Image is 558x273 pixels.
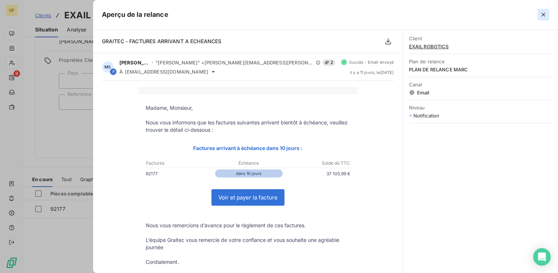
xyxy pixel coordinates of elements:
[146,144,350,152] p: Factures arrivant à échéance dans 10 jours :
[102,38,222,44] span: GRAITEC - FACTURES ARRIVANT A ECHEANCES
[350,70,394,75] span: il y a 11 jours , le [DATE]
[146,170,215,177] p: 92177
[413,113,440,119] span: Notification
[146,222,350,229] p: Nous vous remercions d’avance pour le règlement de ces factures.
[119,60,149,66] span: [PERSON_NAME]
[283,170,350,177] p: 37 105,99 €
[409,67,552,72] span: PLAN DE RELANCE MARC
[102,10,168,20] h5: Aperçu de la relance
[125,69,208,75] span: [EMAIL_ADDRESS][DOMAIN_NAME]
[409,82,552,87] span: Canal
[349,60,394,64] span: Succès - Email envoyé
[146,160,215,167] p: Factures
[215,160,282,167] p: Échéance
[533,248,551,266] div: Open Intercom Messenger
[283,160,350,167] p: Solde dû TTC
[409,59,552,64] span: Plan de relance
[146,236,350,251] p: L’équipe Graitec vous remercie de votre confiance et vous souhaite une agréable journée
[409,44,552,49] span: EXAIL ROBOTICS
[212,190,284,205] a: Voir et payer la facture
[409,90,552,96] span: Email
[409,105,552,111] span: Niveau
[322,59,335,66] span: 2
[102,61,114,73] div: MS
[215,169,283,177] p: dans 10 jours
[119,69,123,75] span: À
[146,119,350,134] p: Nous vous informons que les factures suivantes arrivent bientôt à échéance, veuillez trouver le d...
[146,258,350,266] p: Cordialement.
[146,104,350,112] p: Madame, Monsieur,
[152,60,153,65] span: -
[409,35,552,41] span: Client
[156,60,314,66] span: "[PERSON_NAME]" <[PERSON_NAME][EMAIL_ADDRESS][PERSON_NAME][DOMAIN_NAME]>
